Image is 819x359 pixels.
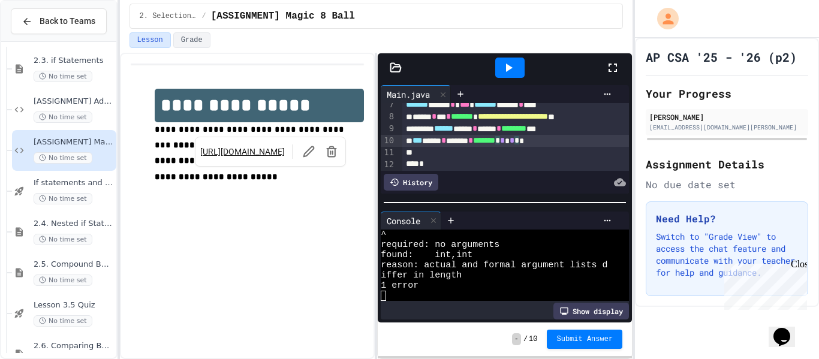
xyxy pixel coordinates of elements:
[34,300,114,310] span: Lesson 3.5 Quiz
[381,85,451,103] div: Main.java
[529,334,537,344] span: 10
[512,333,521,345] span: -
[11,8,107,34] button: Back to Teams
[381,215,426,227] div: Console
[34,193,92,204] span: No time set
[34,219,114,229] span: 2.4. Nested if Statements
[200,146,285,158] a: [URL][DOMAIN_NAME]
[381,123,396,135] div: 9
[381,280,418,291] span: 1 error
[130,32,171,48] button: Lesson
[381,135,396,147] div: 10
[381,88,436,101] div: Main.java
[656,212,798,226] h3: Need Help?
[211,9,355,23] span: [ASSIGNMENT] Magic 8 Ball
[547,330,622,349] button: Submit Answer
[381,250,472,260] span: found: int,int
[381,230,386,240] span: ^
[646,177,808,192] div: No due date set
[34,56,114,66] span: 2.3. if Statements
[719,259,807,310] iframe: chat widget
[34,96,114,107] span: [ASSIGNMENT] Add Tip (LO6)
[202,11,206,21] span: /
[173,32,210,48] button: Grade
[381,99,396,111] div: 7
[646,49,797,65] h1: AP CSA '25 - '26 (p2)
[649,123,805,132] div: [EMAIL_ADDRESS][DOMAIN_NAME][PERSON_NAME]
[381,212,441,230] div: Console
[769,311,807,347] iframe: chat widget
[34,315,92,327] span: No time set
[34,178,114,188] span: If statements and Control Flow - Quiz
[34,341,114,351] span: 2.6. Comparing Boolean Expressions ([PERSON_NAME] Laws)
[34,71,92,82] span: No time set
[34,234,92,245] span: No time set
[34,111,92,123] span: No time set
[34,260,114,270] span: 2.5. Compound Boolean Expressions
[140,11,197,21] span: 2. Selection and Iteration
[384,174,438,191] div: History
[34,274,92,286] span: No time set
[646,156,808,173] h2: Assignment Details
[5,5,83,76] div: Chat with us now!Close
[381,159,396,171] div: 12
[523,334,528,344] span: /
[381,270,462,280] span: iffer in length
[40,15,95,28] span: Back to Teams
[34,137,114,147] span: [ASSIGNMENT] Magic 8 Ball
[645,5,682,32] div: My Account
[381,260,607,270] span: reason: actual and formal argument lists d
[556,334,613,344] span: Submit Answer
[381,111,396,123] div: 8
[34,152,92,164] span: No time set
[656,231,798,279] p: Switch to "Grade View" to access the chat feature and communicate with your teacher for help and ...
[381,240,499,250] span: required: no arguments
[553,303,629,319] div: Show display
[646,85,808,102] h2: Your Progress
[649,111,805,122] div: [PERSON_NAME]
[381,147,396,159] div: 11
